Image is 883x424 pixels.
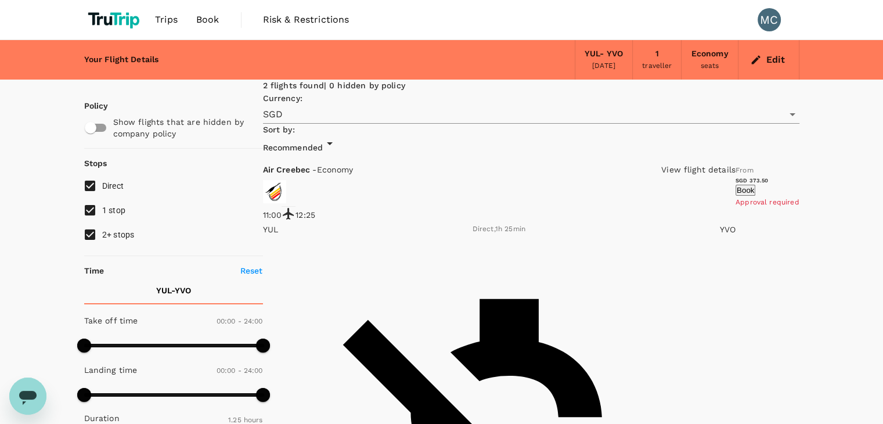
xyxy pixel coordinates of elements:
[592,60,615,72] div: [DATE]
[719,224,735,235] p: YVO
[102,230,135,239] span: 2+ stops
[736,177,799,184] h6: SGD 373.50
[784,106,801,123] button: Open
[263,180,286,203] img: YN
[156,285,191,296] p: YUL - YVO
[263,94,302,103] span: Currency :
[228,416,263,424] span: 1.25 hours
[758,8,781,31] div: MC
[316,165,353,174] span: Economy
[312,165,316,174] span: -
[263,125,295,134] span: Sort by :
[263,224,278,235] p: YUL
[263,13,349,27] span: Risk & Restrictions
[155,13,178,27] span: Trips
[240,265,263,276] p: Reset
[585,48,623,60] div: YUL - YVO
[295,209,315,221] p: 12:25
[84,7,146,33] img: TruTrip logo
[736,185,755,196] button: Book
[263,165,313,174] span: Air Creebec
[9,378,46,415] iframe: Botón para iniciar la ventana de mensajería
[263,143,323,152] span: Recommended
[736,166,754,174] span: From
[655,48,659,60] div: 1
[84,315,138,326] p: Take off time
[701,60,719,72] div: seats
[748,51,790,69] button: Edit
[263,209,282,221] p: 11:00
[691,48,728,60] div: Economy
[661,164,736,175] p: View flight details
[84,100,95,112] p: Policy
[84,412,120,424] p: Duration
[84,364,138,376] p: Landing time
[84,159,107,168] strong: Stops
[473,224,525,235] div: Direct , 1h 25min
[102,181,124,191] span: Direct
[84,53,159,66] div: Your Flight Details
[113,116,255,139] p: Show flights that are hidden by company policy
[736,198,799,206] span: Approval required
[102,206,126,215] span: 1 stop
[196,13,219,27] span: Book
[642,60,672,72] div: traveller
[217,366,263,375] span: 00:00 - 24:00
[263,80,799,92] div: 2 flights found | 0 hidden by policy
[84,265,104,276] p: Time
[217,317,263,325] span: 00:00 - 24:00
